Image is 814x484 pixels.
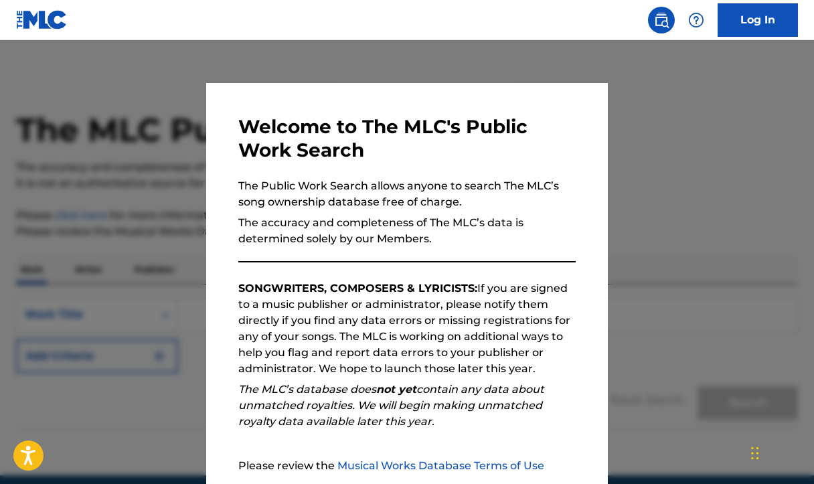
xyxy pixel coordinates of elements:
[376,383,416,396] strong: not yet
[337,459,544,472] a: Musical Works Database Terms of Use
[238,115,576,162] h3: Welcome to The MLC's Public Work Search
[238,458,576,474] p: Please review the
[238,178,576,210] p: The Public Work Search allows anyone to search The MLC’s song ownership database free of charge.
[688,12,704,28] img: help
[683,7,710,33] div: Help
[238,280,576,377] p: If you are signed to a music publisher or administrator, please notify them directly if you find ...
[648,7,675,33] a: Public Search
[238,383,544,428] em: The MLC’s database does contain any data about unmatched royalties. We will begin making unmatche...
[238,215,576,247] p: The accuracy and completeness of The MLC’s data is determined solely by our Members.
[653,12,669,28] img: search
[718,3,798,37] a: Log In
[747,420,814,484] iframe: Chat Widget
[238,282,477,295] strong: SONGWRITERS, COMPOSERS & LYRICISTS:
[751,433,759,473] div: Drag
[16,10,68,29] img: MLC Logo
